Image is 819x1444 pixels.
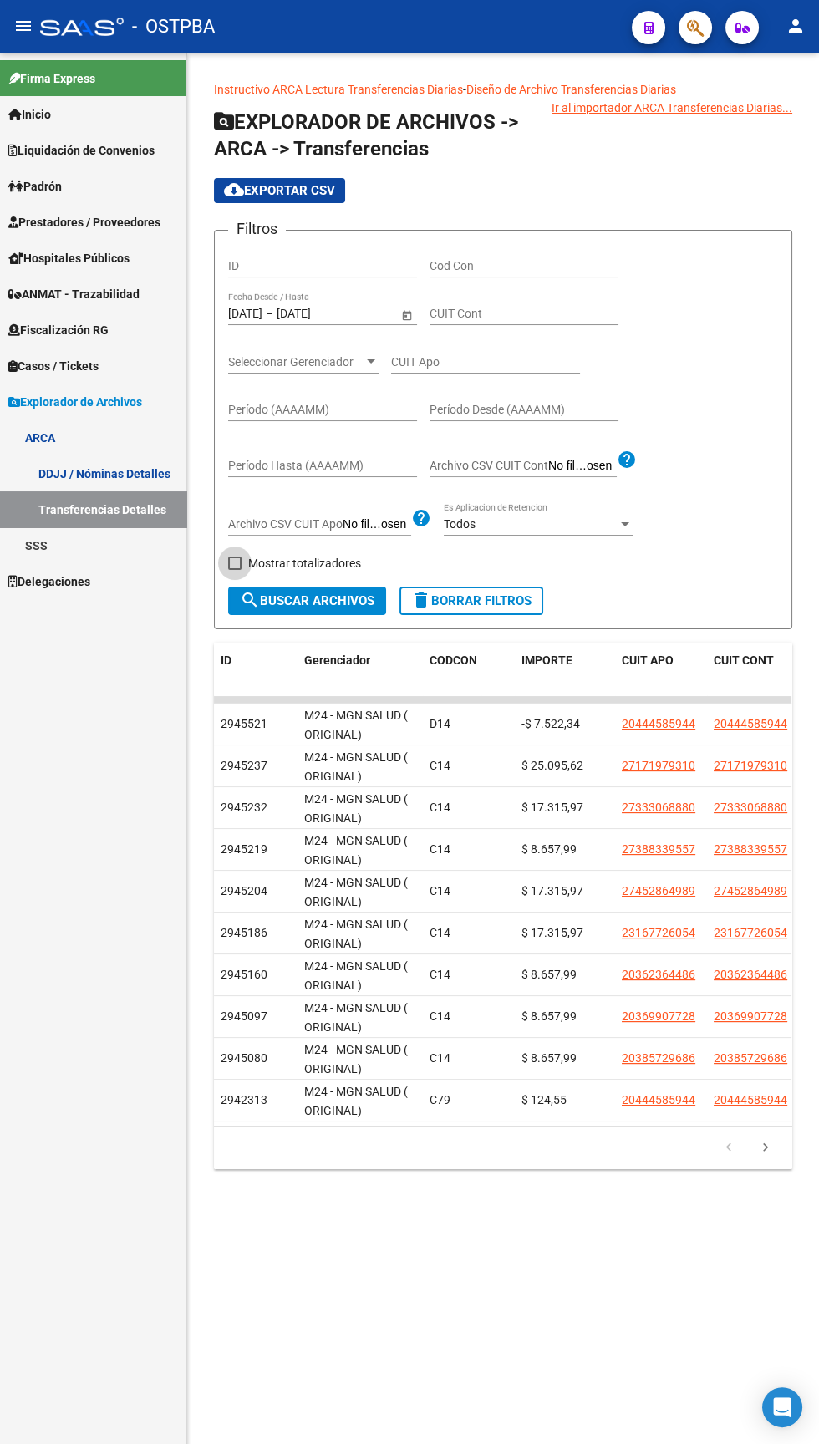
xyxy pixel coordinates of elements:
span: M24 - MGN SALUD ( ORIGINAL) [304,750,408,783]
span: $ 8.657,99 [521,842,577,856]
div: Open Intercom Messenger [762,1387,802,1427]
span: C14 [430,842,450,856]
span: C14 [430,1009,450,1023]
span: M24 - MGN SALUD ( ORIGINAL) [304,709,408,741]
span: 20385729686 [622,1051,695,1065]
div: Ir al importador ARCA Transferencias Diarias... [552,99,792,117]
span: 2945204 [221,884,267,897]
mat-icon: cloud_download [224,180,244,200]
span: CUIT CONT [714,653,774,667]
span: D14 [430,717,450,730]
span: M24 - MGN SALUD ( ORIGINAL) [304,834,408,867]
span: Liquidación de Convenios [8,141,155,160]
a: Instructivo ARCA Lectura Transferencias Diarias [214,83,463,96]
input: Fecha inicio [228,307,262,321]
span: M24 - MGN SALUD ( ORIGINAL) [304,1085,408,1117]
span: 23167726054 [714,926,787,939]
span: Casos / Tickets [8,357,99,375]
span: Archivo CSV CUIT Cont [430,459,548,472]
span: Firma Express [8,69,95,88]
span: C14 [430,801,450,814]
span: $ 17.315,97 [521,801,583,814]
span: 20362364486 [622,968,695,981]
datatable-header-cell: CUIT CONT [707,643,799,698]
span: $ 17.315,97 [521,884,583,897]
button: Buscar Archivos [228,587,386,615]
span: 20444585944 [622,717,695,730]
button: Open calendar [398,306,415,323]
span: ANMAT - Trazabilidad [8,285,140,303]
datatable-header-cell: ID [214,643,298,698]
span: 2945232 [221,801,267,814]
span: C14 [430,884,450,897]
span: C14 [430,1051,450,1065]
span: 27452864989 [622,884,695,897]
span: 20369907728 [714,1009,787,1023]
span: 20385729686 [714,1051,787,1065]
span: Buscar Archivos [240,593,374,608]
span: 2945521 [221,717,267,730]
span: Inicio [8,105,51,124]
span: Seleccionar Gerenciador [228,355,364,369]
input: Archivo CSV CUIT Apo [343,517,411,532]
span: M24 - MGN SALUD ( ORIGINAL) [304,918,408,950]
span: 27171979310 [714,759,787,772]
span: 20444585944 [714,1093,787,1106]
mat-icon: help [617,450,637,470]
span: $ 8.657,99 [521,1009,577,1023]
span: Archivo CSV CUIT Apo [228,517,343,531]
span: Gerenciador [304,653,370,667]
span: ID [221,653,231,667]
button: Exportar CSV [214,178,345,203]
span: - OSTPBA [132,8,215,45]
span: C14 [430,926,450,939]
span: Mostrar totalizadores [248,553,361,573]
span: M24 - MGN SALUD ( ORIGINAL) [304,1001,408,1034]
span: Todos [444,517,476,531]
span: 2945237 [221,759,267,772]
datatable-header-cell: IMPORTE [515,643,615,698]
span: -$ 7.522,34 [521,717,580,730]
span: 20369907728 [622,1009,695,1023]
span: 27333068880 [714,801,787,814]
a: go to previous page [713,1139,745,1157]
span: 2945219 [221,842,267,856]
span: Padrón [8,177,62,196]
span: C14 [430,968,450,981]
span: M24 - MGN SALUD ( ORIGINAL) [304,959,408,992]
span: M24 - MGN SALUD ( ORIGINAL) [304,792,408,825]
span: 23167726054 [622,926,695,939]
span: 27388339557 [714,842,787,856]
datatable-header-cell: Gerenciador [298,643,423,698]
span: – [266,307,273,321]
mat-icon: search [240,590,260,610]
input: Fecha fin [277,307,359,321]
span: Hospitales Públicos [8,249,130,267]
span: Borrar Filtros [411,593,532,608]
datatable-header-cell: CUIT APO [615,643,707,698]
input: Archivo CSV CUIT Cont [548,459,617,474]
span: Exportar CSV [224,183,335,198]
span: C14 [430,759,450,772]
mat-icon: menu [13,16,33,36]
mat-icon: person [786,16,806,36]
span: M24 - MGN SALUD ( ORIGINAL) [304,1043,408,1075]
span: Delegaciones [8,572,90,591]
span: 27452864989 [714,884,787,897]
span: CODCON [430,653,477,667]
span: 20362364486 [714,968,787,981]
a: Diseño de Archivo Transferencias Diarias [466,83,676,96]
mat-icon: help [411,508,431,528]
datatable-header-cell: CODCON [423,643,481,698]
span: 20444585944 [714,717,787,730]
span: 27333068880 [622,801,695,814]
span: $ 25.095,62 [521,759,583,772]
span: Prestadores / Proveedores [8,213,160,231]
span: IMPORTE [521,653,572,667]
span: 2945186 [221,926,267,939]
h3: Filtros [228,217,286,241]
span: $ 17.315,97 [521,926,583,939]
span: Fiscalización RG [8,321,109,339]
span: M24 - MGN SALUD ( ORIGINAL) [304,876,408,908]
span: 2942313 [221,1093,267,1106]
